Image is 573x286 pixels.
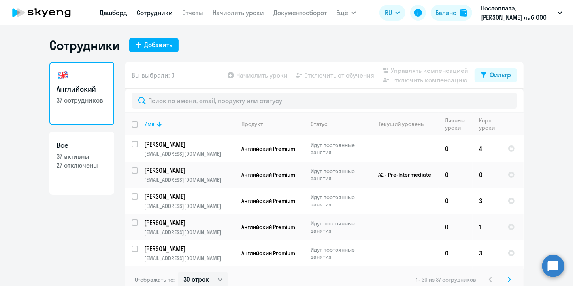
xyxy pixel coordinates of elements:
td: 0 [439,162,473,188]
span: Английский Premium [241,250,295,257]
td: 0 [473,162,501,188]
div: Корп. уроки [479,117,496,131]
div: Добавить [144,40,172,50]
div: Имя [144,120,155,128]
button: RU [379,5,405,21]
button: Постоплата, [PERSON_NAME] лаб ООО [477,3,566,22]
p: Идут постоянные занятия [311,194,365,208]
p: Идут постоянные занятия [311,220,365,234]
span: Ещё [336,8,348,17]
a: Сотрудники [137,9,173,17]
td: 4 [473,135,501,162]
input: Поиск по имени, email, продукту или статусу [132,93,517,109]
a: Начислить уроки [213,9,264,17]
span: Английский Premium [241,223,295,231]
a: [PERSON_NAME] [144,166,235,175]
div: Продукт [241,120,304,128]
td: 0 [439,135,473,162]
span: 1 - 30 из 37 сотрудников [416,276,476,283]
p: 27 отключены [57,161,107,170]
img: english [57,69,69,82]
a: Английский37 сотрудников [49,62,114,125]
a: Документооборот [273,9,327,17]
a: [PERSON_NAME] [144,192,235,201]
button: Балансbalance [431,5,472,21]
td: 0 [439,240,473,266]
p: [PERSON_NAME] [144,244,234,253]
td: 3 [473,188,501,214]
img: balance [460,9,467,17]
p: [EMAIL_ADDRESS][DOMAIN_NAME] [144,150,235,157]
p: 37 сотрудников [57,96,107,105]
div: Фильтр [490,70,511,80]
a: [PERSON_NAME] [144,140,235,149]
div: Статус [311,120,365,128]
p: Идут постоянные занятия [311,168,365,182]
span: Вы выбрали: 0 [132,71,175,80]
div: Личные уроки [445,117,472,131]
span: Английский Premium [241,145,295,152]
p: [PERSON_NAME] [144,218,234,227]
div: Имя [144,120,235,128]
a: [PERSON_NAME] [144,218,235,227]
p: [PERSON_NAME] [144,192,234,201]
p: Идут постоянные занятия [311,246,365,260]
td: 0 [439,214,473,240]
p: [EMAIL_ADDRESS][DOMAIN_NAME] [144,229,235,236]
span: Английский Premium [241,197,295,204]
p: Идут постоянные занятия [311,141,365,156]
button: Ещё [336,5,356,21]
div: Баланс [435,8,456,17]
h1: Сотрудники [49,37,120,53]
button: Фильтр [475,68,517,82]
span: Английский Premium [241,171,295,178]
span: Отображать по: [135,276,175,283]
td: 0 [439,188,473,214]
div: Личные уроки [445,117,467,131]
td: 1 [473,214,501,240]
td: A2 - Pre-Intermediate [365,162,439,188]
div: Продукт [241,120,263,128]
p: [PERSON_NAME] [144,140,234,149]
p: Постоплата, [PERSON_NAME] лаб ООО [481,3,554,22]
h3: Все [57,140,107,151]
p: 37 активны [57,152,107,161]
div: Статус [311,120,328,128]
button: Добавить [129,38,179,52]
div: Текущий уровень [371,120,438,128]
div: Корп. уроки [479,117,501,131]
p: [EMAIL_ADDRESS][DOMAIN_NAME] [144,255,235,262]
h3: Английский [57,84,107,94]
p: [EMAIL_ADDRESS][DOMAIN_NAME] [144,202,235,210]
td: 3 [473,240,501,266]
a: Все37 активны27 отключены [49,132,114,195]
p: [EMAIL_ADDRESS][DOMAIN_NAME] [144,176,235,183]
a: [PERSON_NAME] [144,244,235,253]
span: RU [385,8,392,17]
a: Отчеты [182,9,203,17]
div: Текущий уровень [379,120,424,128]
a: Дашборд [100,9,127,17]
p: [PERSON_NAME] [144,166,234,175]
